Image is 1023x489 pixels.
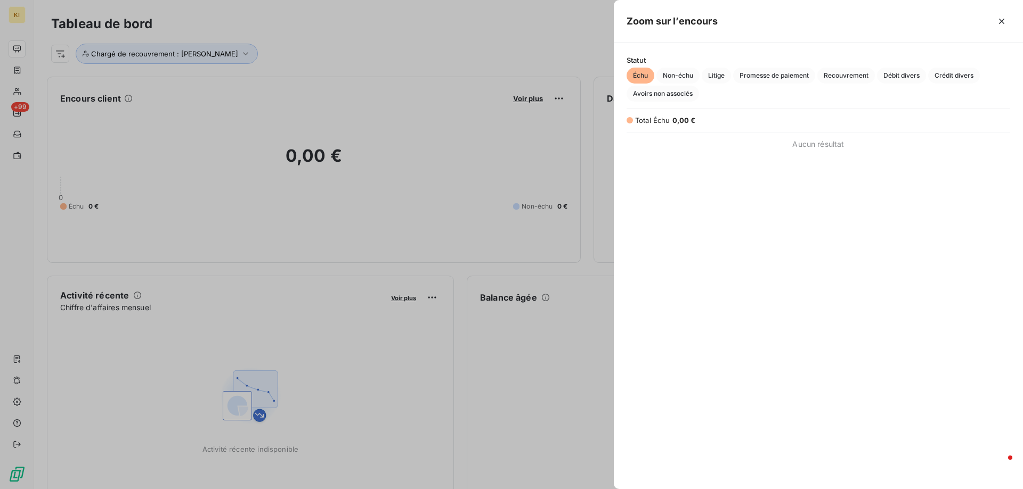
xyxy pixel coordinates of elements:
button: Litige [702,68,731,84]
button: Promesse de paiement [733,68,815,84]
button: Débit divers [877,68,926,84]
span: Total Échu [635,116,670,125]
span: 0,00 € [672,116,696,125]
span: Aucun résultat [792,139,844,150]
button: Recouvrement [817,68,875,84]
span: Statut [627,56,1010,64]
iframe: Intercom live chat [987,453,1012,478]
h5: Zoom sur l’encours [627,14,718,29]
button: Non-échu [656,68,700,84]
button: Crédit divers [928,68,980,84]
button: Échu [627,68,654,84]
button: Avoirs non associés [627,86,699,102]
